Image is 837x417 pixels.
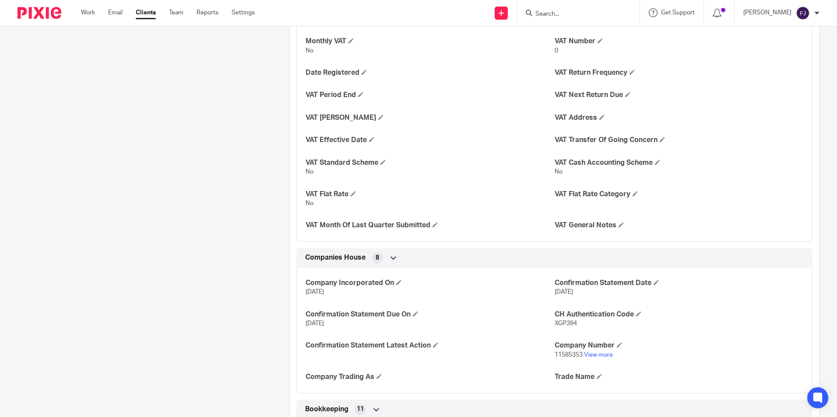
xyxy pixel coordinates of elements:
[555,221,803,230] h4: VAT General Notes
[306,221,554,230] h4: VAT Month Of Last Quarter Submitted
[306,278,554,288] h4: Company Incorporated On
[306,310,554,319] h4: Confirmation Statement Due On
[555,289,573,295] span: [DATE]
[555,68,803,77] h4: VAT Return Frequency
[555,158,803,167] h4: VAT Cash Accounting Scheme
[555,169,563,175] span: No
[796,6,810,20] img: svg%3E
[306,320,324,327] span: [DATE]
[305,253,366,262] span: Companies House
[108,8,123,17] a: Email
[743,8,791,17] p: [PERSON_NAME]
[306,158,554,167] h4: VAT Standard Scheme
[357,405,364,414] span: 11
[661,10,695,16] span: Get Support
[136,8,156,17] a: Clients
[18,7,61,19] img: Pixie
[555,310,803,319] h4: CH Authentication Code
[306,190,554,199] h4: VAT Flat Rate
[535,10,613,18] input: Search
[306,200,313,206] span: No
[555,37,803,46] h4: VAT Number
[306,37,554,46] h4: Monthly VAT
[555,352,583,358] span: 11585353
[306,289,324,295] span: [DATE]
[306,90,554,100] h4: VAT Period End
[555,320,577,327] span: XGP394
[555,341,803,350] h4: Company Number
[584,352,613,358] a: View more
[232,8,255,17] a: Settings
[555,190,803,199] h4: VAT Flat Rate Category
[555,113,803,122] h4: VAT Address
[306,136,554,145] h4: VAT Effective Date
[306,372,554,382] h4: Company Trading As
[555,278,803,288] h4: Confirmation Statement Date
[306,169,313,175] span: No
[306,48,313,54] span: No
[305,405,348,414] span: Bookkeeping
[306,113,554,122] h4: VAT [PERSON_NAME]
[306,341,554,350] h4: Confirmation Statement Latest Action
[555,48,558,54] span: 0
[555,136,803,145] h4: VAT Transfer Of Going Concern
[555,90,803,100] h4: VAT Next Return Due
[306,68,554,77] h4: Date Registered
[169,8,183,17] a: Team
[376,254,379,262] span: 8
[555,372,803,382] h4: Trade Name
[81,8,95,17] a: Work
[197,8,218,17] a: Reports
